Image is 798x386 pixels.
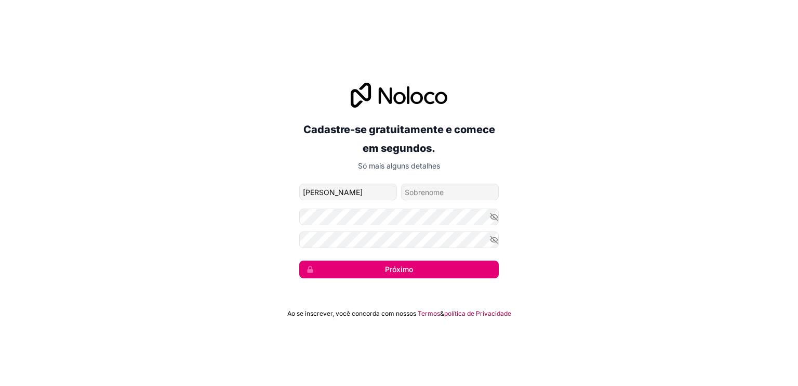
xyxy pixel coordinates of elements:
[418,310,440,318] a: Termos
[299,261,499,278] button: Próximo
[440,310,444,317] font: &
[303,123,495,155] font: Cadastre-se gratuitamente e comece em segundos.
[299,231,499,248] input: Confirme sua senha
[385,265,413,274] font: Próximo
[401,184,499,200] input: nome de família
[299,184,397,200] input: nome dado
[287,310,416,317] font: Ao se inscrever, você concorda com nossos
[299,209,499,225] input: Senha
[358,161,440,170] font: Só mais alguns detalhes
[444,310,511,318] a: política de Privacidade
